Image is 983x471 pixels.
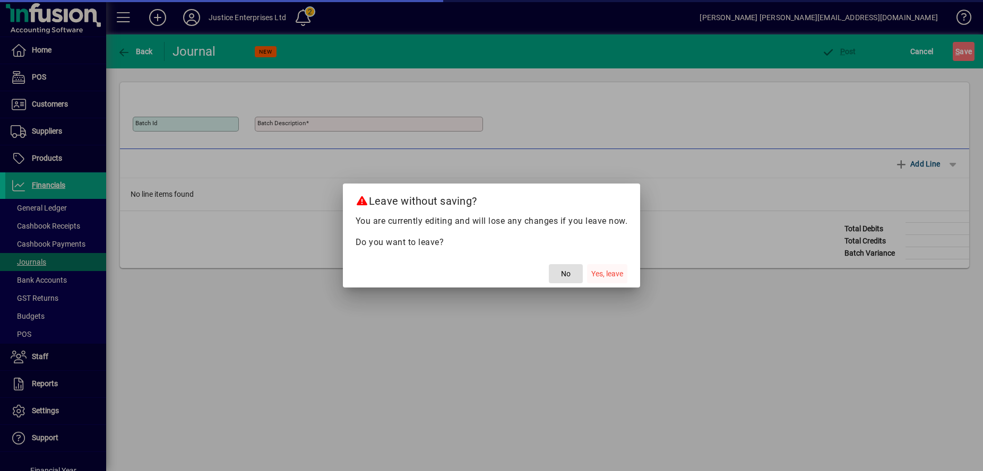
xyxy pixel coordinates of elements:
[356,236,628,249] p: Do you want to leave?
[561,268,571,280] span: No
[343,184,641,214] h2: Leave without saving?
[591,268,623,280] span: Yes, leave
[356,215,628,228] p: You are currently editing and will lose any changes if you leave now.
[549,264,583,283] button: No
[587,264,627,283] button: Yes, leave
